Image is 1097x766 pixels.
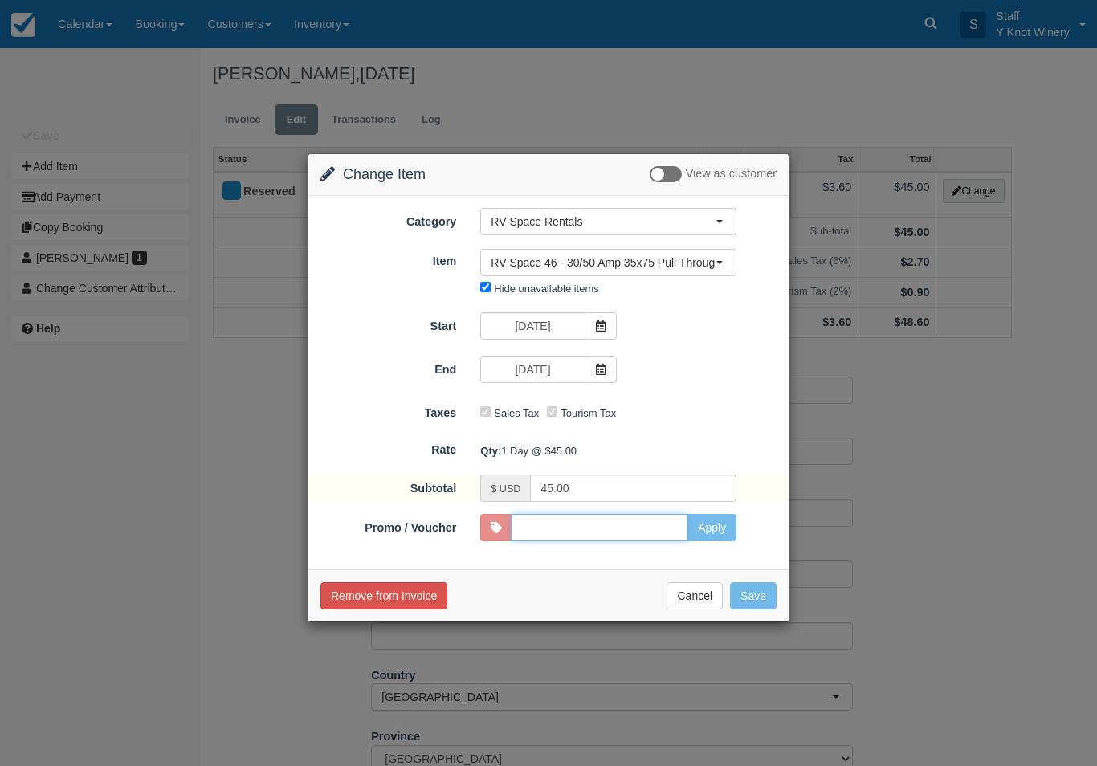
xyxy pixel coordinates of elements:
[480,249,736,276] button: RV Space 46 - 30/50 Amp 35x75 Pull Through
[480,445,501,457] strong: Qty
[494,283,598,295] label: Hide unavailable items
[308,514,468,536] label: Promo / Voucher
[667,582,723,609] button: Cancel
[730,582,777,609] button: Save
[308,475,468,497] label: Subtotal
[491,255,716,271] span: RV Space 46 - 30/50 Amp 35x75 Pull Through
[308,312,468,335] label: Start
[491,483,520,495] small: $ USD
[308,436,468,458] label: Rate
[343,166,426,182] span: Change Item
[480,208,736,235] button: RV Space Rentals
[561,407,616,419] label: Tourism Tax
[320,582,447,609] button: Remove from Invoice
[494,407,539,419] label: Sales Tax
[308,208,468,230] label: Category
[687,514,736,541] button: Apply
[468,438,789,464] div: 1 Day @ $45.00
[686,168,777,181] span: View as customer
[491,214,716,230] span: RV Space Rentals
[308,247,468,270] label: Item
[308,356,468,378] label: End
[308,399,468,422] label: Taxes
